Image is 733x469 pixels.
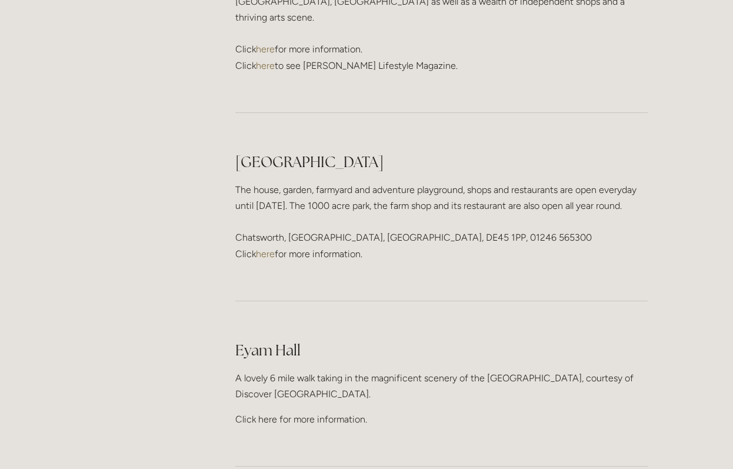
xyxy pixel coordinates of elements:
p: The house, garden, farmyard and adventure playground, shops and restaurants are open everyday unt... [235,182,648,262]
a: here [256,60,275,71]
p: Click here for more information. [235,411,648,427]
a: here [256,248,275,260]
a: here [256,44,275,55]
h2: [GEOGRAPHIC_DATA] [235,152,648,172]
p: A lovely 6 mile walk taking in the magnificent scenery of the [GEOGRAPHIC_DATA], courtesy of Disc... [235,370,648,402]
h2: Eyam Hall [235,340,648,361]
